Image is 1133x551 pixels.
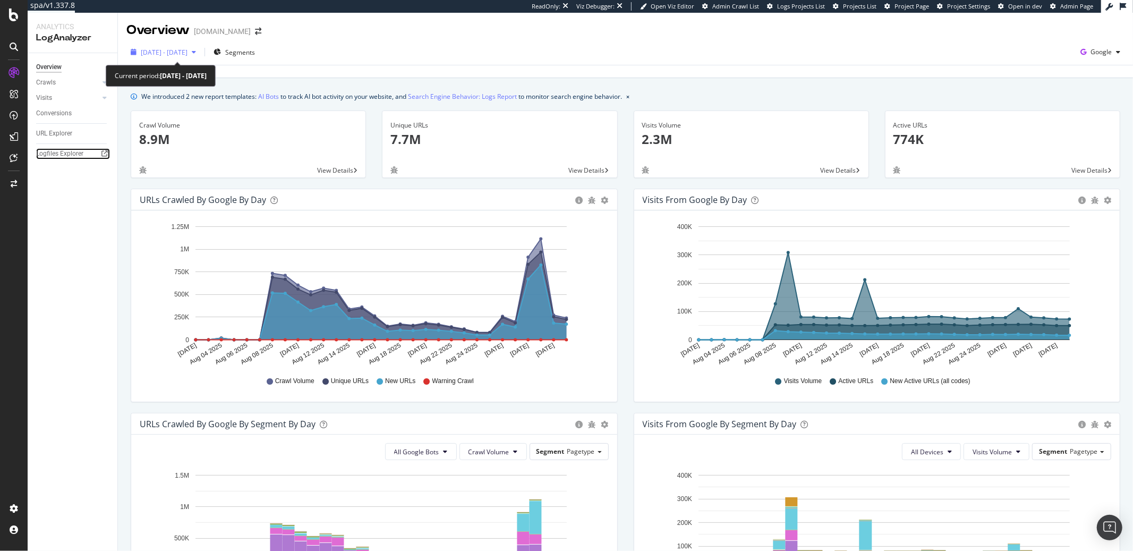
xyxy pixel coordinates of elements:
div: URL Explorer [36,128,72,139]
text: 400K [677,472,692,479]
text: Aug 18 2025 [367,342,402,366]
div: Analytics [36,21,109,32]
text: [DATE] [279,342,300,358]
text: Aug 14 2025 [316,342,351,366]
button: Crawl Volume [459,443,527,460]
a: URL Explorer [36,128,110,139]
div: Viz Debugger: [576,2,615,11]
div: gear [1104,197,1111,204]
a: Project Settings [937,2,990,11]
text: Aug 18 2025 [870,342,905,366]
div: Overview [126,21,190,39]
span: View Details [820,166,856,175]
div: Visits from Google by day [643,194,747,205]
div: URLs Crawled by Google By Segment By Day [140,419,316,429]
span: Visits Volume [784,377,822,386]
span: Google [1091,47,1112,56]
span: Projects List [843,2,876,10]
div: gear [601,197,609,204]
p: 7.7M [390,130,609,148]
svg: A chart. [140,219,604,367]
a: Logfiles Explorer [36,148,110,159]
button: Google [1076,44,1125,61]
div: Crawl Volume [139,121,357,130]
span: Crawl Volume [468,447,509,456]
span: Admin Crawl List [712,2,759,10]
text: Aug 22 2025 [419,342,454,366]
div: Overview [36,62,62,73]
text: [DATE] [534,342,556,358]
text: Aug 08 2025 [240,342,275,366]
span: Segments [225,48,255,57]
text: [DATE] [986,342,1008,358]
div: bug [1091,421,1098,428]
span: New URLs [385,377,415,386]
text: 750K [174,268,189,276]
div: Visits Volume [642,121,861,130]
text: 100K [677,542,692,550]
text: 1.5M [175,472,189,479]
span: View Details [317,166,353,175]
a: Open Viz Editor [640,2,694,11]
div: bug [139,166,147,174]
div: ReadOnly: [532,2,560,11]
text: 100K [677,308,692,316]
div: circle-info [1078,421,1086,428]
text: 1M [180,503,189,511]
button: All Devices [902,443,961,460]
div: We introduced 2 new report templates: to track AI bot activity on your website, and to monitor se... [141,91,622,102]
div: gear [1104,421,1111,428]
span: View Details [1071,166,1108,175]
b: [DATE] - [DATE] [160,71,207,80]
div: arrow-right-arrow-left [255,28,261,35]
text: [DATE] [1012,342,1033,358]
div: circle-info [576,197,583,204]
text: [DATE] [781,342,803,358]
text: Aug 24 2025 [947,342,982,366]
text: 250K [174,313,189,321]
a: Visits [36,92,99,104]
a: Admin Crawl List [702,2,759,11]
button: close banner [624,89,632,104]
text: 300K [677,251,692,259]
text: Aug 12 2025 [793,342,828,366]
text: 0 [185,336,189,344]
text: 200K [677,279,692,287]
svg: A chart. [643,219,1107,367]
a: AI Bots [258,91,279,102]
text: 200K [677,519,692,527]
text: [DATE] [909,342,931,358]
span: Open Viz Editor [651,2,694,10]
div: bug [390,166,398,174]
p: 8.9M [139,130,357,148]
span: Logs Projects List [777,2,825,10]
div: gear [601,421,609,428]
a: Conversions [36,108,110,119]
text: [DATE] [176,342,198,358]
a: Project Page [884,2,929,11]
div: LogAnalyzer [36,32,109,44]
div: Crawls [36,77,56,88]
span: Project Page [895,2,929,10]
text: Aug 04 2025 [188,342,223,366]
div: circle-info [1078,197,1086,204]
text: 1.25M [172,223,189,231]
div: info banner [131,91,1120,102]
div: Open Intercom Messenger [1097,515,1122,540]
span: Open in dev [1008,2,1042,10]
span: Admin Page [1060,2,1093,10]
span: All Google Bots [394,447,439,456]
div: Unique URLs [390,121,609,130]
text: [DATE] [483,342,505,358]
div: Visits [36,92,52,104]
a: Logs Projects List [767,2,825,11]
span: [DATE] - [DATE] [141,48,188,57]
span: New Active URLs (all codes) [890,377,970,386]
span: Active URLs [838,377,873,386]
span: Unique URLs [331,377,369,386]
text: [DATE] [355,342,377,358]
text: 0 [688,336,692,344]
a: Crawls [36,77,99,88]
